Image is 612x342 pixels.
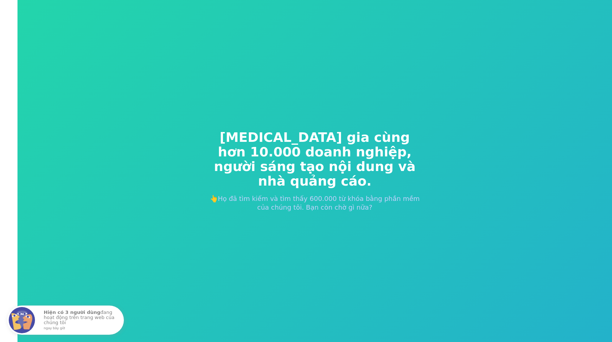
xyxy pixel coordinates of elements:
[44,326,65,330] font: ngay bây giờ
[44,310,114,326] font: đang hoạt động trên trang web của chúng tôi
[210,195,420,211] font: 👆Họ đã tìm kiếm và tìm thấy 600.000 từ khóa bằng phần mềm của chúng tôi. Bạn còn chờ gì nữa?
[218,130,412,159] font: [MEDICAL_DATA] gia cùng hơn 10.000 doanh nghiệp,
[9,307,35,333] img: Fomo
[214,159,415,189] font: người sáng tạo nội dung và nhà quảng cáo.
[44,310,101,315] font: Hiện có 3 người dùng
